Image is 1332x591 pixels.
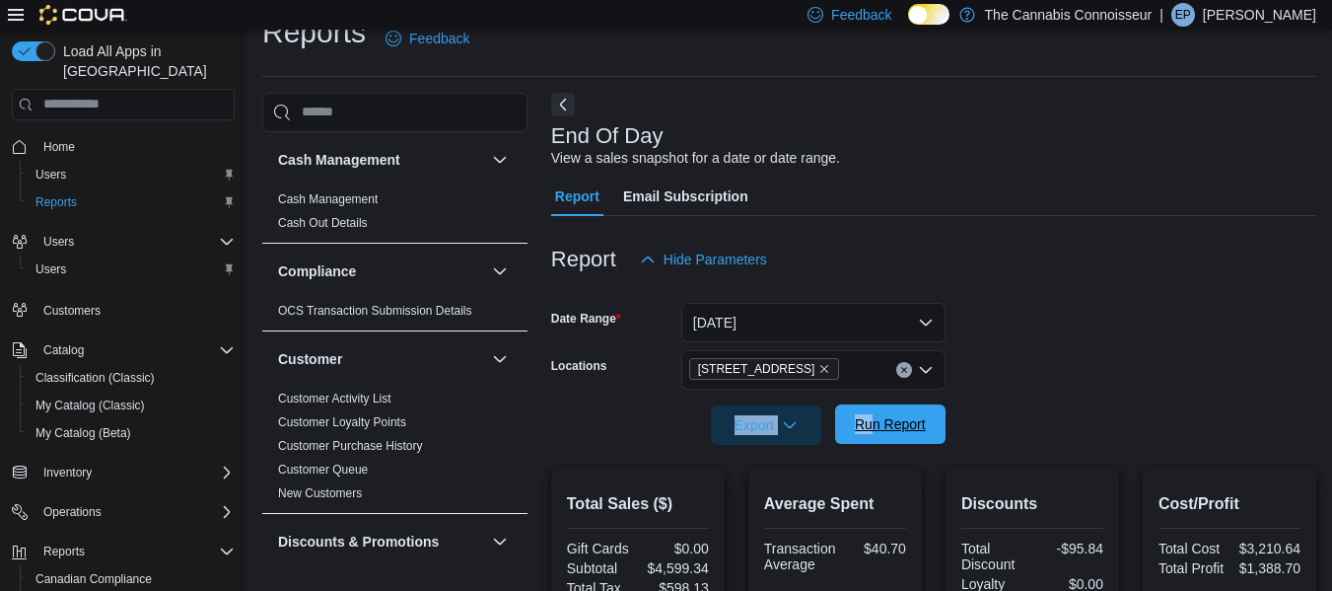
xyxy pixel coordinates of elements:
[698,359,815,379] span: [STREET_ADDRESS]
[28,190,85,214] a: Reports
[642,541,709,556] div: $0.00
[28,394,235,417] span: My Catalog (Classic)
[818,363,830,375] button: Remove 2-1874 Scugog Street from selection in this group
[28,567,235,591] span: Canadian Compliance
[896,362,912,378] button: Clear input
[1233,541,1300,556] div: $3,210.64
[278,439,423,453] a: Customer Purchase History
[28,163,74,186] a: Users
[35,425,131,441] span: My Catalog (Beta)
[278,463,368,477] a: Customer Queue
[488,347,512,371] button: Customer
[4,459,243,486] button: Inventory
[278,415,406,429] a: Customer Loyalty Points
[488,530,512,554] button: Discounts & Promotions
[278,150,484,170] button: Cash Management
[551,124,664,148] h3: End Of Day
[551,358,607,374] label: Locations
[35,167,66,183] span: Users
[262,299,527,331] div: Compliance
[28,421,235,445] span: My Catalog (Beta)
[43,465,92,480] span: Inventory
[262,187,527,243] div: Cash Management
[855,414,926,434] span: Run Report
[35,540,93,563] button: Reports
[4,498,243,526] button: Operations
[623,177,748,216] span: Email Subscription
[278,303,472,319] span: OCS Transaction Submission Details
[632,240,775,279] button: Hide Parameters
[28,567,160,591] a: Canadian Compliance
[1203,3,1316,27] p: [PERSON_NAME]
[35,338,92,362] button: Catalog
[35,500,109,524] button: Operations
[20,364,243,392] button: Classification (Classic)
[278,261,356,281] h3: Compliance
[35,299,108,323] a: Customers
[43,139,75,155] span: Home
[567,492,709,516] h2: Total Sales ($)
[918,362,934,378] button: Open list of options
[961,492,1103,516] h2: Discounts
[1158,560,1226,576] div: Total Profit
[278,150,400,170] h3: Cash Management
[1175,3,1191,27] span: EP
[551,311,621,327] label: Date Range
[764,541,836,572] div: Transaction Average
[43,303,101,319] span: Customers
[20,256,243,283] button: Users
[567,541,634,556] div: Gift Cards
[278,532,439,552] h3: Discounts & Promotions
[278,216,368,230] a: Cash Out Details
[278,573,330,589] span: Discounts
[278,485,362,501] span: New Customers
[1158,492,1300,516] h2: Cost/Profit
[262,13,366,52] h1: Reports
[4,295,243,324] button: Customers
[378,19,477,58] a: Feedback
[35,338,235,362] span: Catalog
[278,486,362,500] a: New Customers
[723,406,809,445] span: Export
[35,230,82,254] button: Users
[20,419,243,447] button: My Catalog (Beta)
[28,421,139,445] a: My Catalog (Beta)
[843,541,905,556] div: $40.70
[551,148,840,169] div: View a sales snapshot for a date or date range.
[567,560,634,576] div: Subtotal
[28,190,235,214] span: Reports
[1158,541,1226,556] div: Total Cost
[278,215,368,231] span: Cash Out Details
[35,135,83,159] a: Home
[689,358,840,380] span: 2-1874 Scugog Street
[278,349,484,369] button: Customer
[28,258,235,281] span: Users
[28,366,163,390] a: Classification (Classic)
[278,462,368,478] span: Customer Queue
[28,366,235,390] span: Classification (Classic)
[28,394,153,417] a: My Catalog (Classic)
[35,398,145,413] span: My Catalog (Classic)
[20,188,243,216] button: Reports
[35,370,155,386] span: Classification (Classic)
[262,387,527,513] div: Customer
[28,258,74,281] a: Users
[409,29,469,48] span: Feedback
[35,461,100,484] button: Inventory
[642,560,709,576] div: $4,599.34
[278,392,391,406] a: Customer Activity List
[278,532,484,552] button: Discounts & Promotions
[35,571,152,587] span: Canadian Compliance
[835,405,946,444] button: Run Report
[43,504,102,520] span: Operations
[20,392,243,419] button: My Catalog (Classic)
[35,461,235,484] span: Inventory
[278,391,391,406] span: Customer Activity List
[4,228,243,256] button: Users
[1171,3,1195,27] div: Elysha Park
[664,250,767,269] span: Hide Parameters
[35,194,77,210] span: Reports
[1233,560,1300,576] div: $1,388.70
[488,259,512,283] button: Compliance
[43,234,74,250] span: Users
